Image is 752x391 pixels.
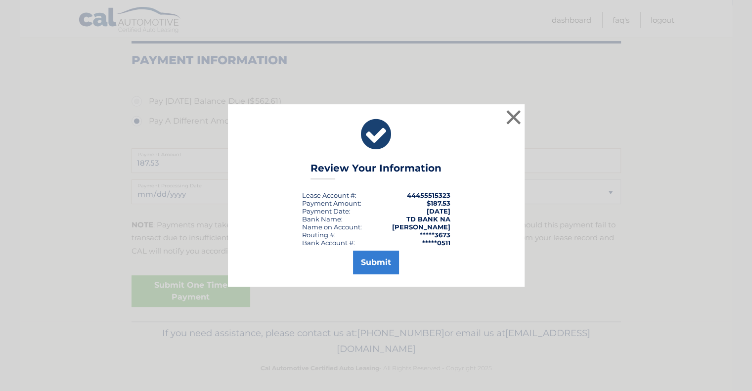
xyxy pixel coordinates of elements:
[392,223,450,231] strong: [PERSON_NAME]
[353,251,399,274] button: Submit
[302,223,362,231] div: Name on Account:
[302,207,351,215] div: :
[302,239,355,247] div: Bank Account #:
[504,107,524,127] button: ×
[406,215,450,223] strong: TD BANK NA
[302,231,336,239] div: Routing #:
[310,162,442,179] h3: Review Your Information
[427,207,450,215] span: [DATE]
[302,191,356,199] div: Lease Account #:
[302,215,343,223] div: Bank Name:
[302,199,361,207] div: Payment Amount:
[302,207,349,215] span: Payment Date
[427,199,450,207] span: $187.53
[407,191,450,199] strong: 44455515323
